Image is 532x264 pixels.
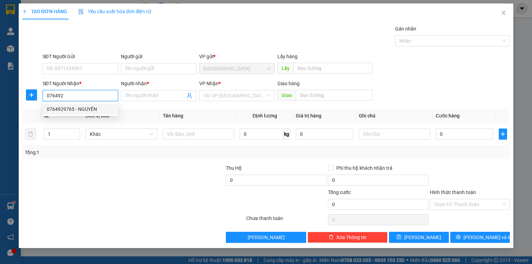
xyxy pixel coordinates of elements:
[494,3,513,23] button: Close
[22,9,67,14] span: TẠO ĐƠN HÀNG
[389,232,449,243] button: save[PERSON_NAME]
[277,63,293,74] span: Lấy
[499,131,507,137] span: plus
[397,235,401,240] span: save
[308,232,388,243] button: deleteXóa Thông tin
[203,63,271,74] span: Sài Gòn
[356,109,433,123] th: Ghi chú
[40,25,45,31] span: phone
[40,17,45,22] span: environment
[78,9,84,15] img: icon
[199,81,219,86] span: VP Nhận
[43,53,118,60] div: SĐT Người Gửi
[163,113,183,118] span: Tên hàng
[334,164,395,172] span: Phí thu hộ khách nhận trả
[121,80,196,87] div: Người nhận
[199,53,275,60] div: VP gửi
[277,54,298,59] span: Lấy hàng
[328,190,351,195] span: Tổng cước
[463,234,512,241] span: [PERSON_NAME] và In
[163,129,234,140] input: VD: Bàn, Ghế
[450,232,510,243] button: printer[PERSON_NAME] và In
[25,149,206,156] div: Tổng: 1
[430,190,476,195] label: Hình thức thanh toán
[246,214,327,227] div: Chưa thanh toán
[121,53,196,60] div: Người gửi
[248,234,285,241] span: [PERSON_NAME]
[277,90,296,101] span: Giao
[3,15,132,24] li: 995 [PERSON_NAME]
[277,81,300,86] span: Giao hàng
[359,129,430,140] input: Ghi Chú
[47,105,114,113] div: 0764929765 - NGUYÊN
[90,129,153,139] span: Khác
[226,232,306,243] button: [PERSON_NAME]
[43,104,118,115] div: 0764929765 - NGUYÊN
[499,129,507,140] button: plus
[252,113,277,118] span: Định lượng
[296,129,353,140] input: 0
[296,90,373,101] input: Dọc đường
[293,63,373,74] input: Dọc đường
[329,235,334,240] span: delete
[43,80,118,87] div: SĐT Người Nhận
[336,234,366,241] span: Xóa Thông tin
[395,26,416,32] label: Gán nhãn
[283,129,290,140] span: kg
[3,43,120,55] b: GỬI : [GEOGRAPHIC_DATA]
[40,5,92,13] b: Nhà Xe Hà My
[26,92,37,98] span: plus
[226,165,242,171] span: Thu Hộ
[404,234,441,241] span: [PERSON_NAME]
[3,24,132,33] li: 0946 508 595
[296,113,321,118] span: Giá trị hàng
[26,89,37,100] button: plus
[187,93,192,98] span: user-add
[78,9,151,14] span: Yêu cầu xuất hóa đơn điện tử
[456,235,461,240] span: printer
[501,10,506,16] span: close
[22,9,27,14] span: plus
[436,113,460,118] span: Cước hàng
[25,129,36,140] button: delete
